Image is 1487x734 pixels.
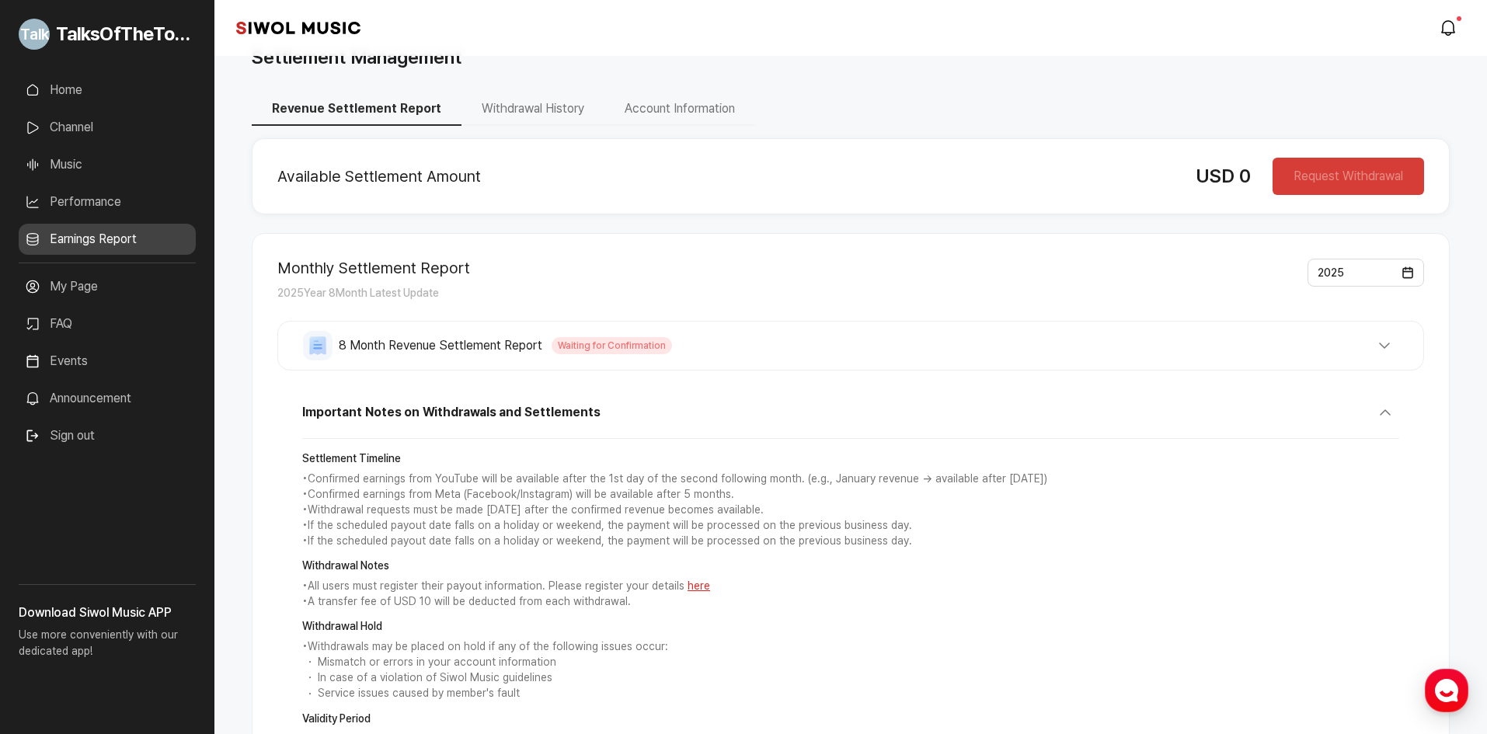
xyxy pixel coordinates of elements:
button: Withdrawal History [461,93,604,126]
span: Settings [230,516,268,528]
a: Music [19,149,196,180]
span: 8 Month Revenue Settlement Report [339,336,542,355]
span: Important Notes on Withdrawals and Settlements [302,403,600,422]
a: Settings [200,492,298,531]
a: Home [5,492,103,531]
button: Sign out [19,420,101,451]
a: Account Information [604,101,755,116]
span: Home [40,516,67,528]
strong: Validity Period [302,711,1399,727]
a: Withdrawal History [461,101,604,116]
p: • If the scheduled payout date falls on a holiday or weekend, the payment will be processed on th... [302,534,1399,549]
strong: Withdrawal Notes [302,558,1399,574]
button: 2025 [1308,259,1424,287]
a: Announcement [19,383,196,414]
strong: Settlement Timeline [302,451,1399,467]
span: 2025 [1318,266,1344,279]
p: • Withdrawal requests must be made [DATE] after the confirmed revenue becomes available. [302,503,1399,518]
a: FAQ [19,308,196,339]
button: Account Information [604,93,755,126]
a: Messages [103,492,200,531]
li: Service issues caused by member's fault [302,686,1399,701]
a: Performance [19,186,196,217]
a: modal.notifications [1434,12,1465,43]
p: • If the scheduled payout date falls on a holiday or weekend, the payment will be processed on th... [302,518,1399,534]
strong: Withdrawal Hold [302,619,1399,635]
span: Waiting for Confirmation [552,337,672,354]
span: USD 0 [1196,165,1251,187]
a: My Page [19,271,196,302]
a: here [688,579,710,592]
a: Earnings Report [19,224,196,255]
button: Revenue Settlement Report [252,93,461,126]
p: Use more conveniently with our dedicated app! [19,622,196,672]
button: 8 Month Revenue Settlement Report Waiting for Confirmation [303,331,1398,360]
a: Revenue Settlement Report [252,101,461,116]
li: In case of a violation of Siwol Music guidelines [302,670,1399,686]
a: Channel [19,112,196,143]
h1: Settlement Management [252,43,461,71]
h2: Monthly Settlement Report [277,259,470,277]
span: Messages [129,517,175,529]
span: TalksOfTheTown [56,20,196,48]
a: Go to My Profile [19,12,196,56]
a: Home [19,75,196,106]
h3: Download Siwol Music APP [19,604,196,622]
button: Important Notes on Withdrawals and Settlements [302,398,1399,439]
p: • All users must register their payout information. Please register your details [302,579,1399,594]
p: • Confirmed earnings from YouTube will be available after the 1st day of the second following mon... [302,471,1399,487]
h2: Available Settlement Amount [277,167,1171,186]
a: Events [19,346,196,377]
p: • Withdrawals may be placed on hold if any of the following issues occur: [302,639,1399,655]
li: Mismatch or errors in your account information [302,655,1399,670]
p: • Confirmed earnings from Meta (Facebook/Instagram) will be available after 5 months. [302,487,1399,503]
span: 2025 Year 8 Month Latest Update [277,287,439,299]
p: • A transfer fee of USD 10 will be deducted from each withdrawal. [302,594,1399,610]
